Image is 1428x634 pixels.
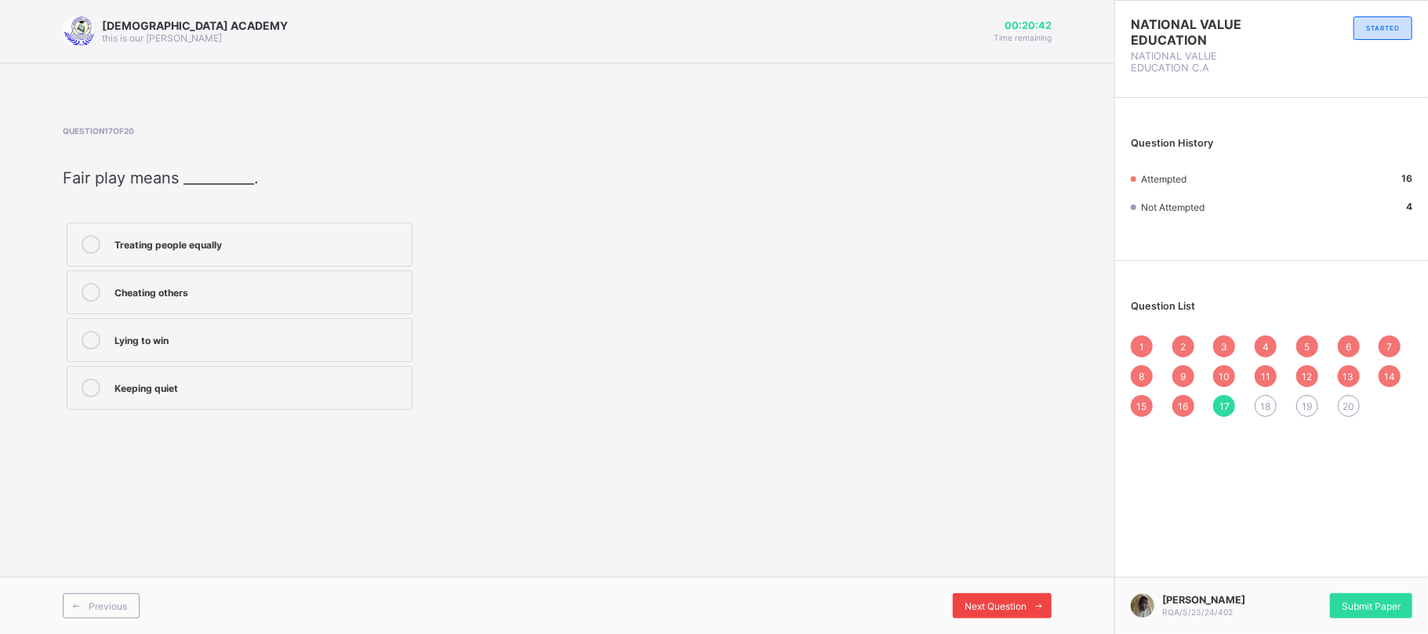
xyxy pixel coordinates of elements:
[1219,371,1230,382] span: 10
[1343,400,1354,412] span: 20
[1406,201,1412,212] b: 4
[63,168,259,187] span: Fair play means __________.
[1302,371,1312,382] span: 12
[114,235,404,251] div: Treating people equally
[1180,341,1186,353] span: 2
[994,20,1052,31] span: 00:20:42
[1302,400,1312,412] span: 19
[1343,371,1354,382] span: 13
[1261,371,1270,382] span: 11
[1137,400,1147,412] span: 15
[1221,341,1227,353] span: 3
[1384,371,1395,382] span: 14
[1180,371,1186,382] span: 9
[114,283,404,299] div: Cheating others
[1141,173,1186,185] span: Attempted
[1178,400,1188,412] span: 16
[1401,172,1412,184] b: 16
[1366,24,1400,32] span: STARTED
[1387,341,1393,353] span: 7
[1162,594,1245,606] span: [PERSON_NAME]
[1219,400,1230,412] span: 17
[1342,600,1401,612] span: Submit Paper
[1162,607,1233,617] span: RQA/S/23/24/402
[965,600,1026,612] span: Next Question
[102,32,222,44] span: this is our [PERSON_NAME]
[1131,137,1213,149] span: Question History
[1263,341,1269,353] span: 4
[63,126,652,136] span: Question 17 of 20
[1139,341,1144,353] span: 1
[1261,400,1271,412] span: 18
[1304,341,1310,353] span: 5
[89,600,127,612] span: Previous
[1346,341,1351,353] span: 6
[1131,16,1272,48] span: NATIONAL VALUE EDUCATION
[1131,300,1195,312] span: Question List
[114,379,404,394] div: Keeping quiet
[994,33,1052,42] span: Time remaining
[114,331,404,346] div: Lying to win
[1139,371,1145,382] span: 8
[1141,201,1205,213] span: Not Attempted
[1131,50,1272,74] span: NATIONAL VALUE EDUCATION C.A
[102,19,288,32] span: [DEMOGRAPHIC_DATA] ACADEMY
